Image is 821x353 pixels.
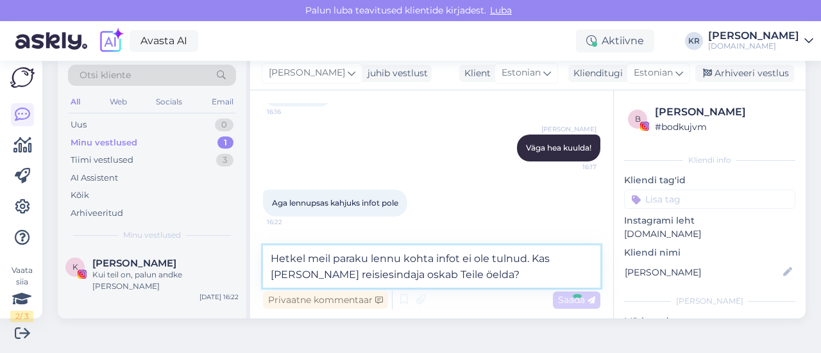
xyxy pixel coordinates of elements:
[10,265,33,322] div: Vaata siia
[568,67,623,80] div: Klienditugi
[655,120,791,134] div: # bodkujvm
[130,30,198,52] a: Avasta AI
[459,67,491,80] div: Klient
[708,41,799,51] div: [DOMAIN_NAME]
[362,67,428,80] div: juhib vestlust
[71,119,87,131] div: Uus
[107,94,130,110] div: Web
[92,269,239,292] div: Kui teil on, palun andke [PERSON_NAME]
[624,174,795,187] p: Kliendi tag'id
[624,214,795,227] p: Instagrami leht
[267,107,315,117] span: 16:16
[10,67,35,88] img: Askly Logo
[486,4,516,16] span: Luba
[209,94,236,110] div: Email
[708,31,799,41] div: [PERSON_NAME]
[72,262,78,272] span: K
[624,315,795,328] p: Märkmed
[634,66,673,80] span: Estonian
[216,154,233,167] div: 3
[272,198,398,208] span: Aga lennupsas kahjuks infot pole
[624,227,795,241] p: [DOMAIN_NAME]
[548,162,597,172] span: 16:17
[71,136,137,149] div: Minu vestlused
[685,32,703,50] div: KR
[624,295,795,307] div: [PERSON_NAME]
[217,136,233,149] div: 1
[526,143,591,152] span: Väga hea kuulda!
[624,154,795,166] div: Kliendi info
[655,104,791,120] div: [PERSON_NAME]
[71,189,89,202] div: Kõik
[68,94,83,110] div: All
[71,172,118,185] div: AI Assistent
[80,69,131,82] span: Otsi kliente
[541,124,597,134] span: [PERSON_NAME]
[635,114,641,124] span: b
[92,258,176,269] span: Kaisa Ristikivi
[10,311,33,322] div: 2 / 3
[625,265,781,279] input: Lisa nimi
[199,292,239,302] div: [DATE] 16:22
[624,246,795,259] p: Kliendi nimi
[502,66,541,80] span: Estonian
[215,119,233,131] div: 0
[123,229,181,241] span: Minu vestlused
[153,94,185,110] div: Socials
[576,29,654,53] div: Aktiivne
[71,154,133,167] div: Tiimi vestlused
[695,65,794,82] div: Arhiveeri vestlus
[708,31,813,51] a: [PERSON_NAME][DOMAIN_NAME]
[267,217,315,227] span: 16:22
[624,190,795,209] input: Lisa tag
[269,66,345,80] span: [PERSON_NAME]
[97,28,124,54] img: explore-ai
[71,207,123,220] div: Arhiveeritud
